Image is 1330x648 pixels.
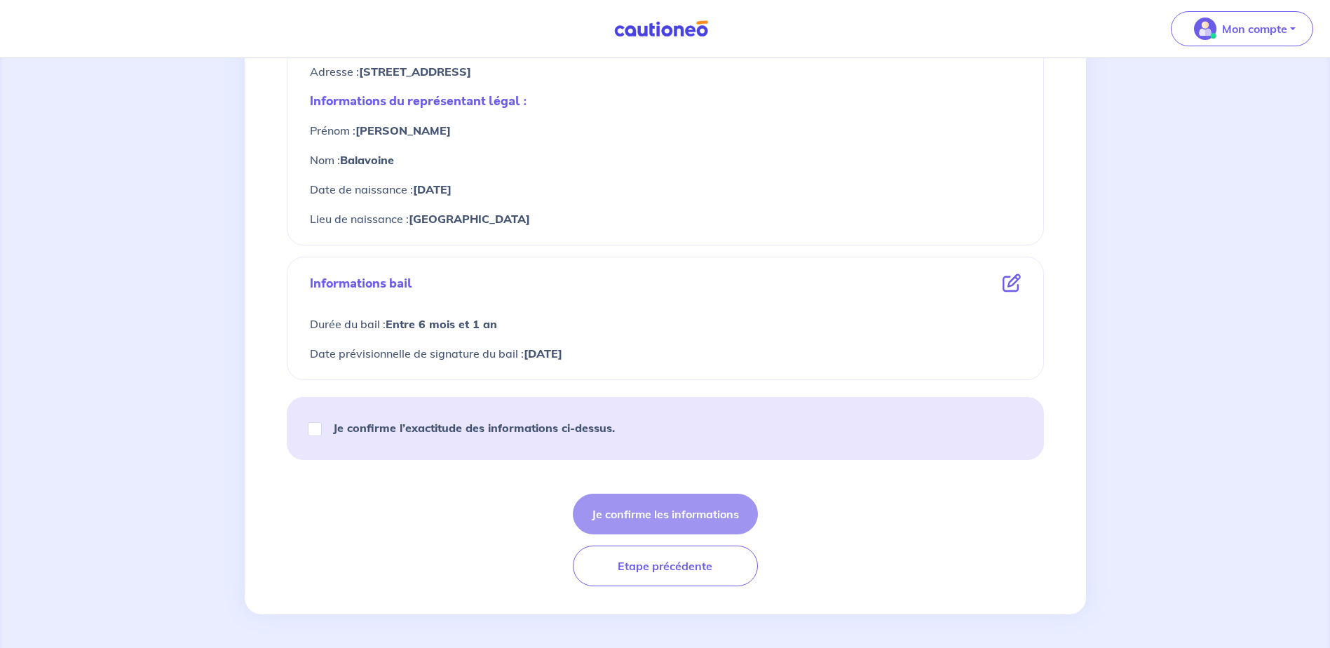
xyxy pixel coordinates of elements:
button: illu_account_valid_menu.svgMon compte [1171,11,1313,46]
strong: [STREET_ADDRESS] [359,65,471,79]
img: illu_account_valid_menu.svg [1194,18,1216,40]
p: Nom : [310,151,1021,169]
p: Date prévisionnelle de signature du bail : [310,344,1021,363]
p: Informations du représentant légal : [310,92,527,110]
p: Informations bail [310,274,412,292]
strong: [PERSON_NAME] [355,123,451,137]
p: Prénom : [310,121,1021,140]
p: Durée du bail : [310,315,1021,333]
strong: Je confirme l’exactitude des informations ci-dessus. [333,421,615,435]
button: Etape précédente [573,546,758,586]
p: Adresse : [310,62,1021,81]
p: Date de naissance : [310,180,1021,198]
strong: [DATE] [413,182,452,196]
strong: Entre 6 mois et 1 an [386,317,497,331]
p: Mon compte [1222,20,1287,37]
img: Cautioneo [609,20,714,38]
strong: Balavoine [340,153,394,167]
p: Lieu de naissance : [310,210,1021,228]
strong: [GEOGRAPHIC_DATA] [409,212,530,226]
strong: [DATE] [524,346,562,360]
